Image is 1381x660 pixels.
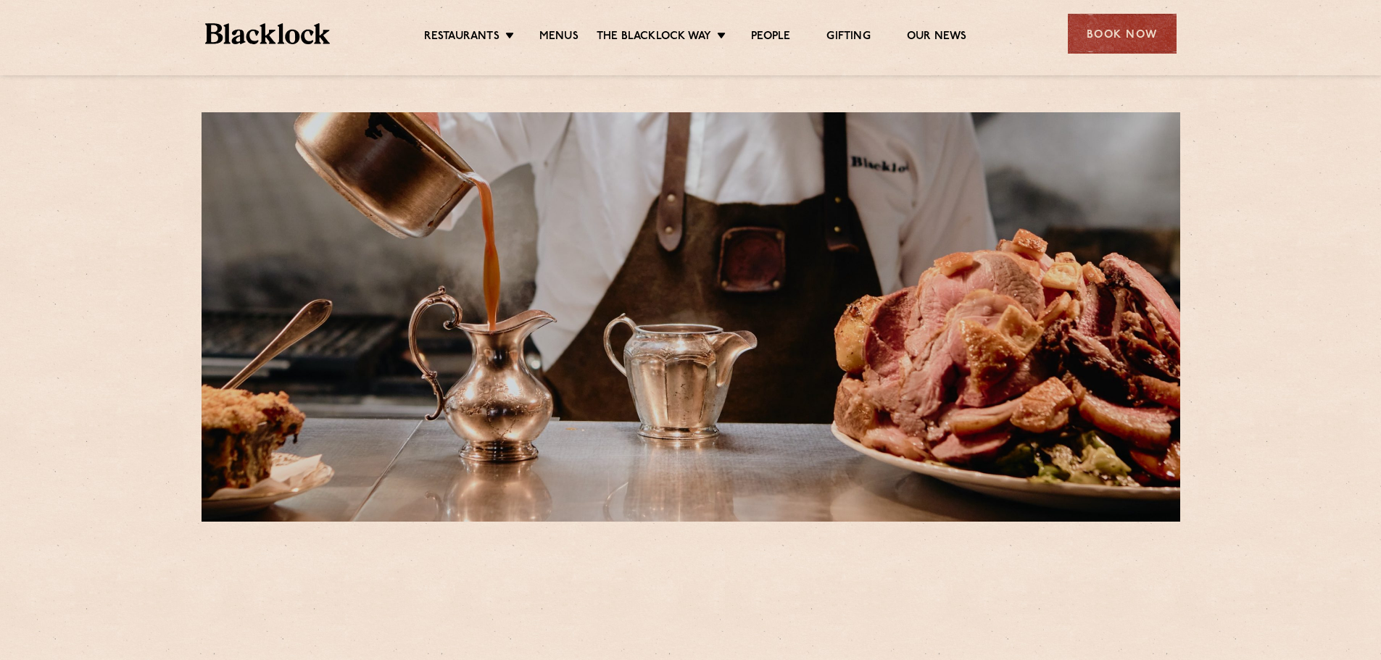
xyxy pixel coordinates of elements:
div: Book Now [1068,14,1177,54]
img: BL_Textured_Logo-footer-cropped.svg [205,23,331,44]
a: Gifting [826,30,870,46]
a: Restaurants [424,30,499,46]
a: Our News [907,30,967,46]
a: People [751,30,790,46]
a: Menus [539,30,578,46]
a: The Blacklock Way [597,30,711,46]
